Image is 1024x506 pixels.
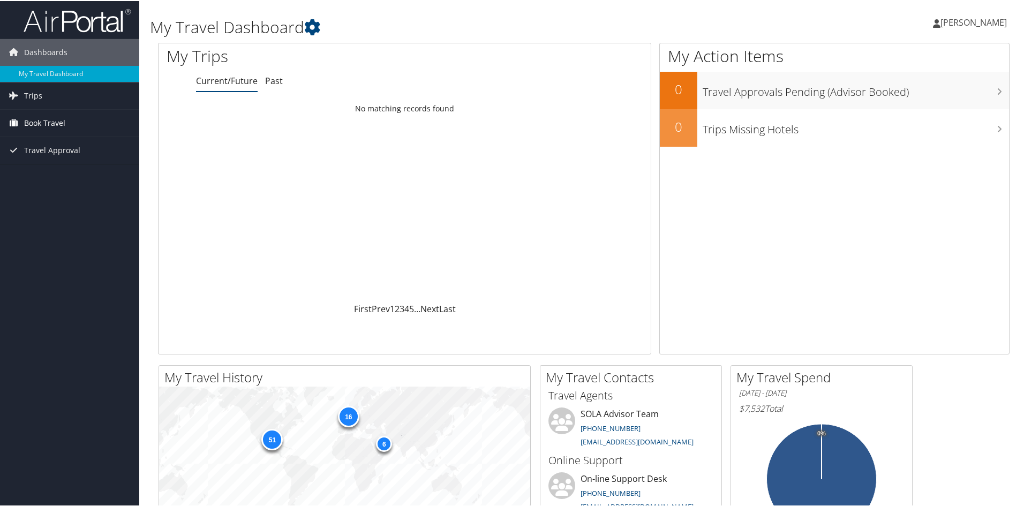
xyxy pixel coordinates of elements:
[24,38,67,65] span: Dashboards
[546,367,721,386] h2: My Travel Contacts
[739,387,904,397] h6: [DATE] - [DATE]
[167,44,438,66] h1: My Trips
[414,302,420,314] span: …
[817,429,826,436] tspan: 0%
[581,422,641,432] a: [PHONE_NUMBER]
[660,117,697,135] h2: 0
[739,402,765,413] span: $7,532
[390,302,395,314] a: 1
[736,367,912,386] h2: My Travel Spend
[703,116,1009,136] h3: Trips Missing Hotels
[372,302,390,314] a: Prev
[439,302,456,314] a: Last
[261,428,283,449] div: 51
[660,79,697,97] h2: 0
[548,452,713,467] h3: Online Support
[404,302,409,314] a: 4
[660,108,1009,146] a: 0Trips Missing Hotels
[933,5,1018,37] a: [PERSON_NAME]
[24,109,65,135] span: Book Travel
[159,98,651,117] td: No matching records found
[739,402,904,413] h6: Total
[24,81,42,108] span: Trips
[660,44,1009,66] h1: My Action Items
[581,487,641,497] a: [PHONE_NUMBER]
[376,435,392,451] div: 6
[543,406,719,450] li: SOLA Advisor Team
[24,7,131,32] img: airportal-logo.png
[337,405,359,426] div: 16
[150,15,728,37] h1: My Travel Dashboard
[395,302,400,314] a: 2
[354,302,372,314] a: First
[196,74,258,86] a: Current/Future
[409,302,414,314] a: 5
[24,136,80,163] span: Travel Approval
[164,367,530,386] h2: My Travel History
[400,302,404,314] a: 3
[940,16,1007,27] span: [PERSON_NAME]
[420,302,439,314] a: Next
[548,387,713,402] h3: Travel Agents
[660,71,1009,108] a: 0Travel Approvals Pending (Advisor Booked)
[703,78,1009,99] h3: Travel Approvals Pending (Advisor Booked)
[265,74,283,86] a: Past
[581,436,694,445] a: [EMAIL_ADDRESS][DOMAIN_NAME]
